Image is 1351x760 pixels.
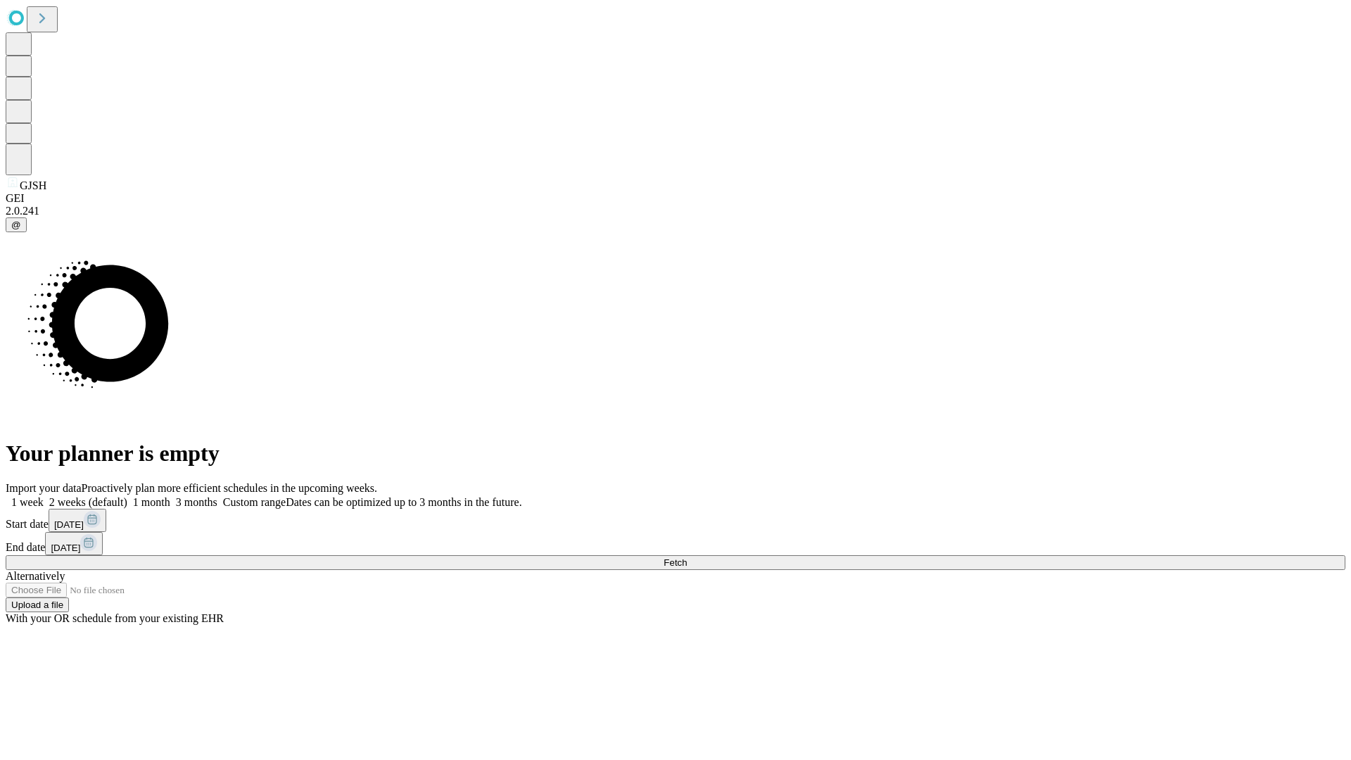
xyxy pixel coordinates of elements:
h1: Your planner is empty [6,441,1345,467]
span: [DATE] [51,543,80,553]
button: [DATE] [49,509,106,532]
span: [DATE] [54,519,84,530]
span: Fetch [664,557,687,568]
span: Dates can be optimized up to 3 months in the future. [286,496,521,508]
span: Alternatively [6,570,65,582]
span: With your OR schedule from your existing EHR [6,612,224,624]
div: 2.0.241 [6,205,1345,217]
span: 3 months [176,496,217,508]
span: GJSH [20,179,46,191]
span: Import your data [6,482,82,494]
span: Custom range [223,496,286,508]
span: 1 week [11,496,44,508]
div: Start date [6,509,1345,532]
div: GEI [6,192,1345,205]
button: Upload a file [6,597,69,612]
button: @ [6,217,27,232]
span: 1 month [133,496,170,508]
button: Fetch [6,555,1345,570]
button: [DATE] [45,532,103,555]
div: End date [6,532,1345,555]
span: Proactively plan more efficient schedules in the upcoming weeks. [82,482,377,494]
span: 2 weeks (default) [49,496,127,508]
span: @ [11,220,21,230]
